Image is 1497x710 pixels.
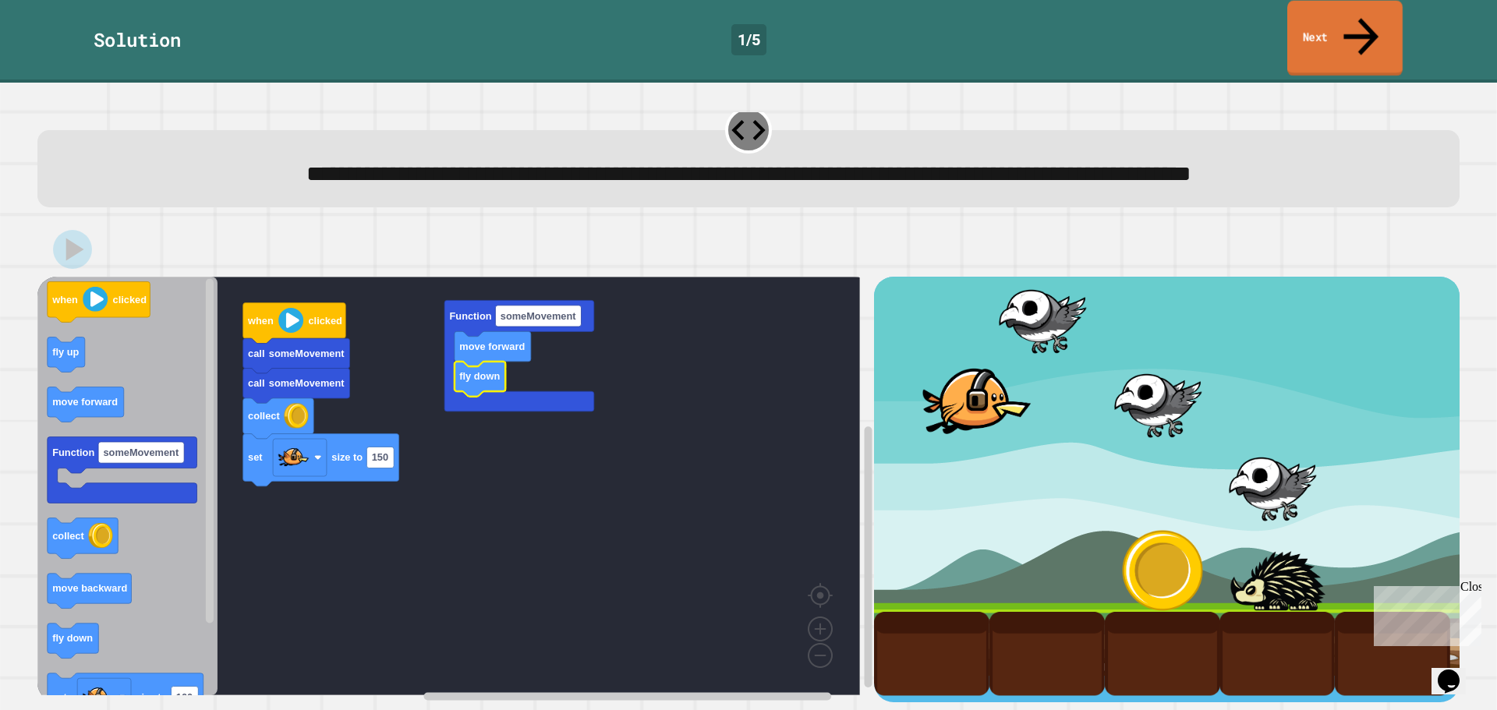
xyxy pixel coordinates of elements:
[52,530,84,542] text: collect
[52,347,79,359] text: fly up
[6,6,108,99] div: Chat with us now!Close
[37,277,874,702] div: Blockly Workspace
[103,447,179,458] text: someMovement
[331,452,363,464] text: size to
[459,341,525,352] text: move forward
[449,310,491,322] text: Function
[94,26,181,54] div: Solution
[248,452,263,464] text: set
[1287,1,1403,76] a: Next
[459,371,500,383] text: fly down
[136,691,167,703] text: size to
[113,294,147,306] text: clicked
[52,633,93,645] text: fly down
[52,583,127,595] text: move backward
[248,378,264,390] text: call
[269,378,345,390] text: someMovement
[269,348,345,359] text: someMovement
[176,691,193,703] text: 100
[372,452,388,464] text: 150
[51,294,78,306] text: when
[501,310,576,322] text: someMovement
[248,411,280,422] text: collect
[52,691,67,703] text: set
[52,397,118,408] text: move forward
[308,315,342,327] text: clicked
[1368,580,1481,646] iframe: chat widget
[1432,648,1481,694] iframe: chat widget
[248,348,264,359] text: call
[731,24,766,55] div: 1 / 5
[247,315,274,327] text: when
[52,447,94,458] text: Function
